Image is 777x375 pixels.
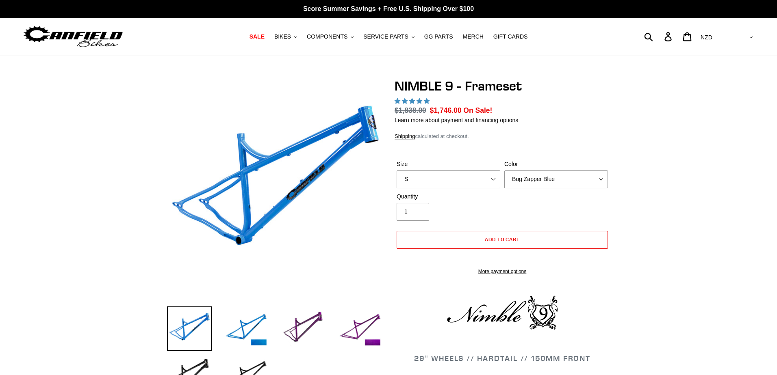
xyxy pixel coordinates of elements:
span: BIKES [274,33,291,40]
a: GG PARTS [420,31,457,42]
span: MERCH [463,33,484,40]
img: Load image into Gallery viewer, NIMBLE 9 - Frameset [224,306,269,351]
a: GIFT CARDS [489,31,532,42]
button: COMPONENTS [303,31,358,42]
img: Load image into Gallery viewer, NIMBLE 9 - Frameset [281,306,326,351]
span: On Sale! [463,105,492,116]
label: Color [504,160,608,168]
span: SALE [250,33,265,40]
span: SERVICE PARTS [363,33,408,40]
input: Search [649,28,669,45]
img: Canfield Bikes [22,24,124,50]
a: Learn more about payment and financing options [395,117,518,123]
div: calculated at checkout. [395,132,610,140]
span: COMPONENTS [307,33,347,40]
span: GG PARTS [424,33,453,40]
a: More payment options [397,268,608,275]
span: Add to cart [485,236,520,242]
button: SERVICE PARTS [359,31,418,42]
a: SALE [245,31,269,42]
label: Size [397,160,500,168]
span: $1,746.00 [430,106,462,114]
a: MERCH [459,31,488,42]
a: Shipping [395,133,415,140]
button: BIKES [270,31,301,42]
label: Quantity [397,192,500,201]
img: Load image into Gallery viewer, NIMBLE 9 - Frameset [167,306,212,351]
span: 4.89 stars [395,98,431,104]
span: GIFT CARDS [493,33,528,40]
h1: NIMBLE 9 - Frameset [395,78,610,94]
img: Load image into Gallery viewer, NIMBLE 9 - Frameset [338,306,382,351]
span: 29" WHEELS // HARDTAIL // 150MM FRONT [414,353,590,363]
s: $1,838.00 [395,106,426,114]
button: Add to cart [397,231,608,249]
